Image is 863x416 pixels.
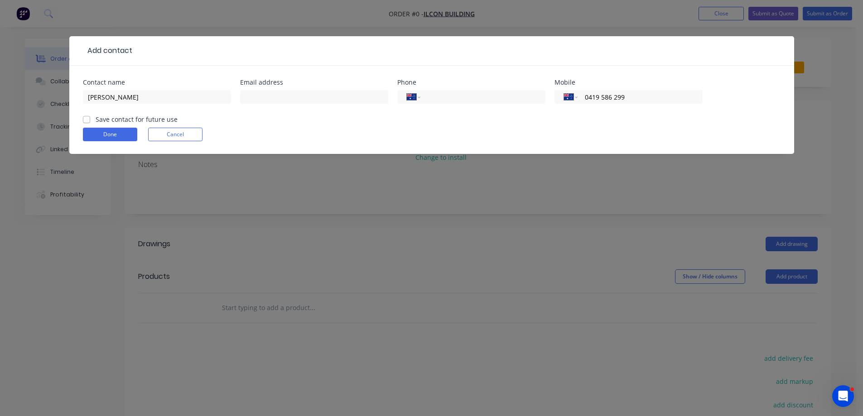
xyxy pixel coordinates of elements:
div: Phone [397,79,545,86]
iframe: Intercom live chat [832,385,854,407]
label: Save contact for future use [96,115,178,124]
button: Done [83,128,137,141]
div: Email address [240,79,388,86]
div: Mobile [554,79,703,86]
button: Cancel [148,128,202,141]
div: Add contact [83,45,132,56]
div: Contact name [83,79,231,86]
